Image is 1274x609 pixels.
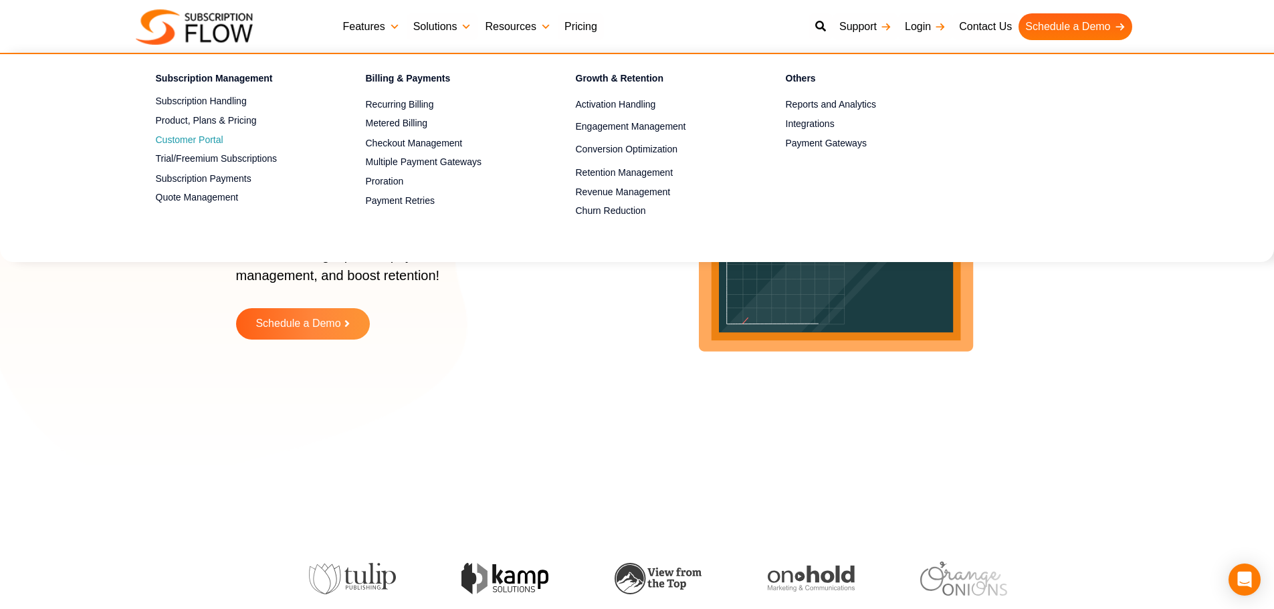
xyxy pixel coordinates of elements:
a: Subscription Handling [156,94,319,110]
a: Product, Plans & Pricing [156,112,319,128]
span: Subscription Payments [156,172,251,186]
a: Support [833,13,898,40]
a: Checkout Management [366,135,529,151]
a: Trial/Freemium Subscriptions [156,151,319,167]
span: Integrations [786,117,835,131]
span: Recurring Billing [366,98,434,112]
img: view-from-the-top [614,563,701,594]
a: Customer Portal [156,132,319,148]
h4: Growth & Retention [576,71,739,90]
a: Proration [366,174,529,190]
a: Reports and Analytics [786,97,949,113]
a: Schedule a Demo [236,308,370,340]
img: onhold-marketing [766,566,853,592]
img: orange-onions [920,562,1006,596]
span: Customer Portal [156,133,223,147]
div: Open Intercom Messenger [1229,564,1261,596]
a: Solutions [407,13,479,40]
a: Quote Management [156,190,319,206]
span: Retention Management [576,166,673,180]
span: Churn Reduction [576,204,646,218]
span: Reports and Analytics [786,98,876,112]
h4: Others [786,71,949,90]
a: Payment Retries [366,193,529,209]
a: Recurring Billing [366,97,529,113]
a: Integrations [786,116,949,132]
h4: Billing & Payments [366,71,529,90]
a: Schedule a Demo [1019,13,1132,40]
a: Login [898,13,952,40]
span: Payment Retries [366,194,435,208]
a: Engagement Management [576,119,739,135]
a: Pricing [558,13,604,40]
a: Payment Gateways [786,135,949,151]
span: Payment Gateways [786,136,867,150]
a: Contact Us [952,13,1019,40]
span: Product, Plans & Pricing [156,114,257,128]
a: Metered Billing [366,116,529,132]
img: tulip-publishing [308,563,395,595]
img: Subscriptionflow [136,9,253,45]
a: Activation Handling [576,97,739,113]
a: Features [336,13,407,40]
a: Multiple Payment Gateways [366,154,529,170]
a: Conversion Optimization [576,142,739,158]
a: Revenue Management [576,184,739,200]
span: Revenue Management [576,185,671,199]
img: kamp-solution [461,563,548,594]
a: Resources [478,13,557,40]
a: Churn Reduction [576,203,739,219]
span: Checkout Management [366,136,463,150]
h4: Subscription Management [156,71,319,90]
a: Subscription Payments [156,170,319,187]
a: Retention Management [576,164,739,180]
span: Schedule a Demo [255,318,340,330]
